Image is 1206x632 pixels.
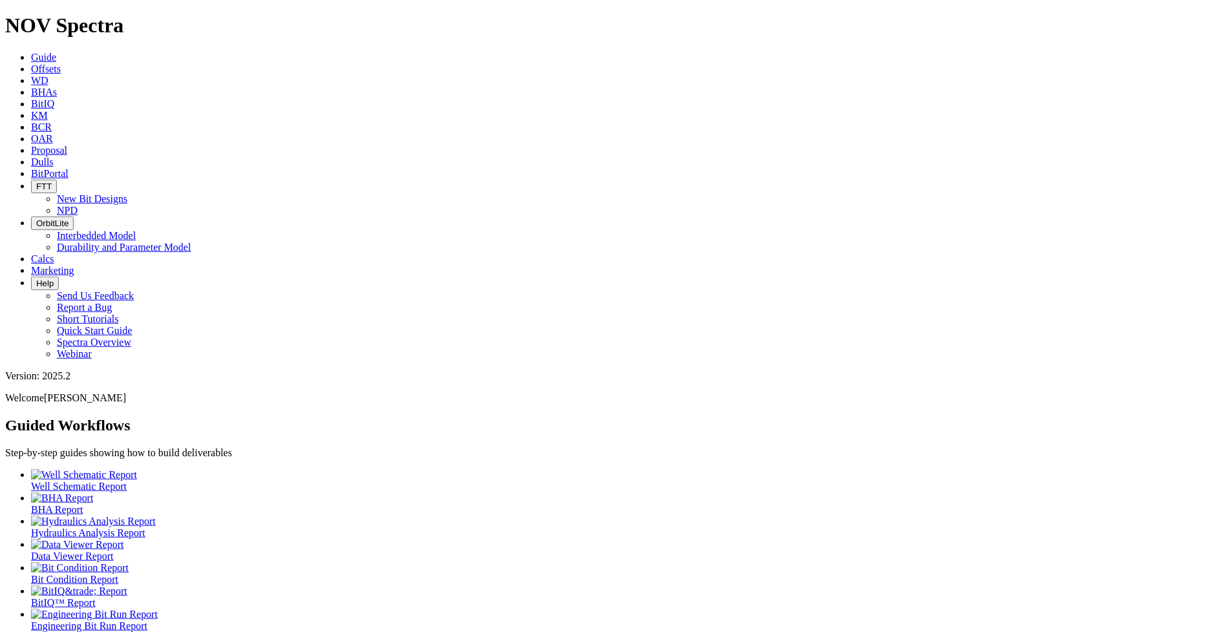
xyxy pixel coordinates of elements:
a: BitIQ [31,98,54,109]
a: New Bit Designs [57,193,127,204]
img: BHA Report [31,492,93,504]
a: Engineering Bit Run Report Engineering Bit Run Report [31,609,1201,631]
a: Send Us Feedback [57,290,134,301]
div: Version: 2025.2 [5,370,1201,382]
a: KM [31,110,48,121]
h1: NOV Spectra [5,14,1201,37]
button: OrbitLite [31,216,74,230]
p: Step-by-step guides showing how to build deliverables [5,447,1201,459]
a: Offsets [31,63,61,74]
a: Hydraulics Analysis Report Hydraulics Analysis Report [31,516,1201,538]
span: Engineering Bit Run Report [31,620,147,631]
span: OrbitLite [36,218,69,228]
a: BHA Report BHA Report [31,492,1201,515]
span: BitIQ™ Report [31,597,96,608]
a: Report a Bug [57,302,112,313]
a: Dulls [31,156,54,167]
a: Durability and Parameter Model [57,242,191,253]
span: Bit Condition Report [31,574,118,585]
span: Data Viewer Report [31,551,114,562]
a: BitPortal [31,168,69,179]
span: [PERSON_NAME] [44,392,126,403]
span: Hydraulics Analysis Report [31,527,145,538]
span: FTT [36,182,52,191]
button: Help [31,277,59,290]
a: Short Tutorials [57,313,119,324]
a: BHAs [31,87,57,98]
span: Help [36,279,54,288]
a: OAR [31,133,53,144]
a: Marketing [31,265,74,276]
a: NPD [57,205,78,216]
img: BitIQ&trade; Report [31,585,127,597]
a: Interbedded Model [57,230,136,241]
img: Bit Condition Report [31,562,129,574]
img: Well Schematic Report [31,469,137,481]
img: Hydraulics Analysis Report [31,516,156,527]
a: Guide [31,52,56,63]
img: Data Viewer Report [31,539,124,551]
a: Well Schematic Report Well Schematic Report [31,469,1201,492]
button: FTT [31,180,57,193]
a: Bit Condition Report Bit Condition Report [31,562,1201,585]
a: Data Viewer Report Data Viewer Report [31,539,1201,562]
a: Webinar [57,348,92,359]
span: Well Schematic Report [31,481,127,492]
a: Proposal [31,145,67,156]
span: BHA Report [31,504,83,515]
a: BCR [31,121,52,132]
a: Spectra Overview [57,337,131,348]
a: WD [31,75,48,86]
a: Quick Start Guide [57,325,132,336]
a: Calcs [31,253,54,264]
h2: Guided Workflows [5,417,1201,434]
a: BitIQ&trade; Report BitIQ™ Report [31,585,1201,608]
img: Engineering Bit Run Report [31,609,158,620]
p: Welcome [5,392,1201,404]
